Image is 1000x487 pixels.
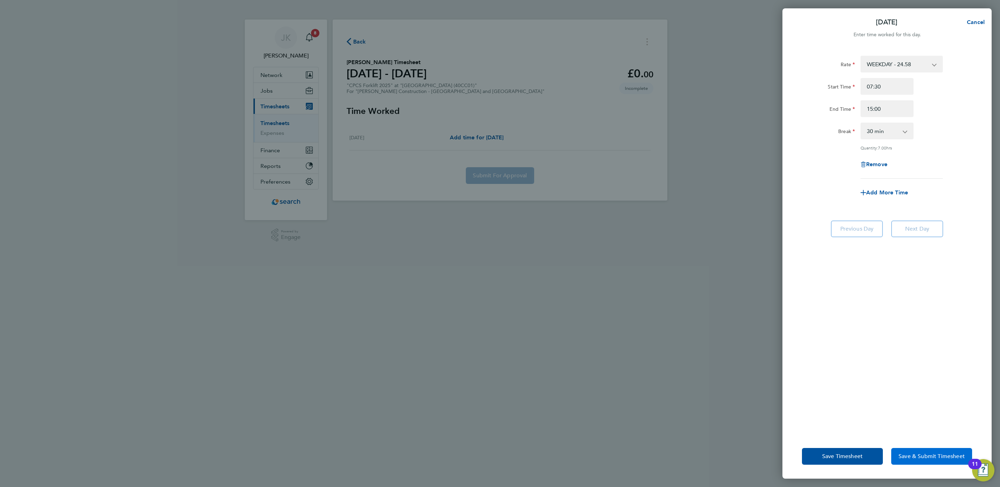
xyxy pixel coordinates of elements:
[841,61,855,70] label: Rate
[861,162,887,167] button: Remove
[972,464,978,473] div: 11
[972,459,994,481] button: Open Resource Center, 11 new notifications
[828,84,855,92] label: Start Time
[861,100,914,117] input: E.g. 18:00
[965,19,985,25] span: Cancel
[956,15,992,29] button: Cancel
[861,190,908,195] button: Add More Time
[782,31,992,39] div: Enter time worked for this day.
[878,145,886,150] span: 7.00
[861,145,943,150] div: Quantity: hrs
[866,189,908,196] span: Add More Time
[891,448,972,465] button: Save & Submit Timesheet
[876,17,897,27] p: [DATE]
[866,161,887,168] span: Remove
[822,453,863,460] span: Save Timesheet
[829,106,855,114] label: End Time
[838,128,855,137] label: Break
[861,78,914,95] input: E.g. 08:00
[899,453,965,460] span: Save & Submit Timesheet
[802,448,883,465] button: Save Timesheet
